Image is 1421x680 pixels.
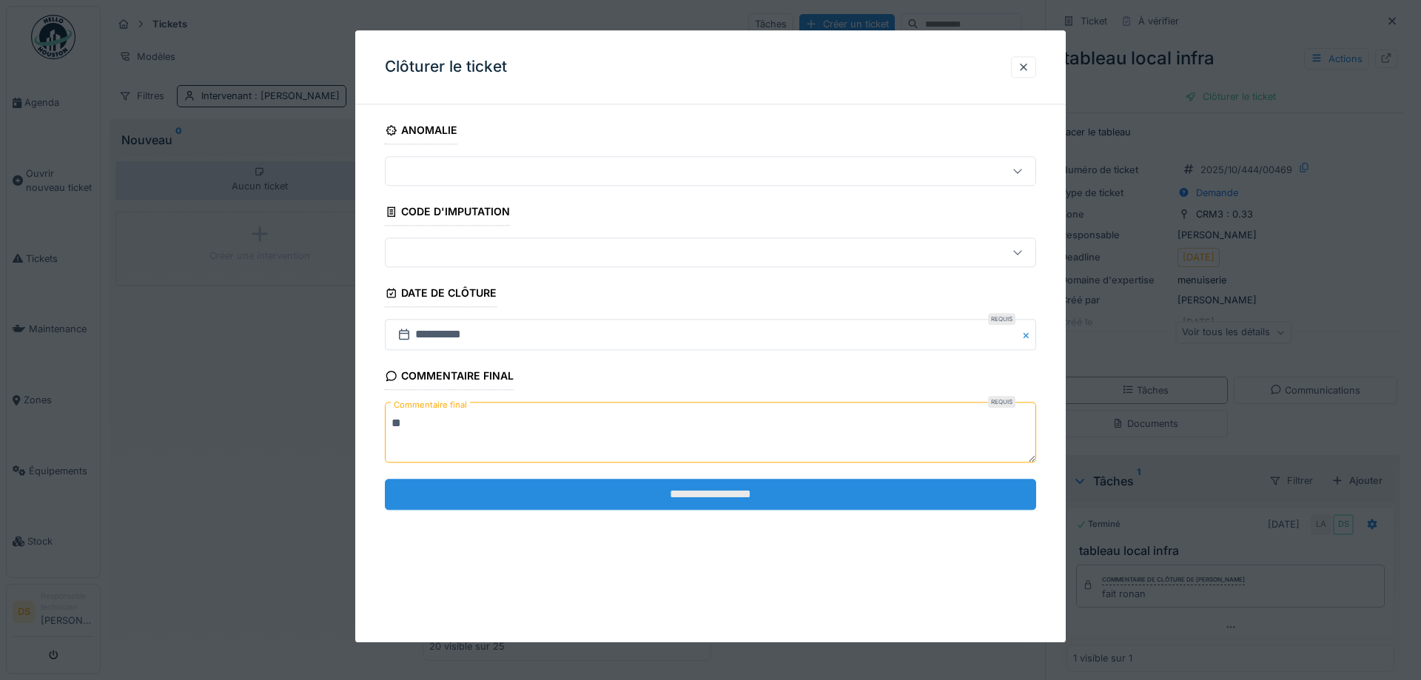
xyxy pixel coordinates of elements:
button: Close [1020,320,1036,351]
div: Code d'imputation [385,201,510,226]
div: Requis [988,397,1015,408]
div: Date de clôture [385,283,497,308]
label: Commentaire final [391,397,470,415]
div: Commentaire final [385,366,514,391]
div: Requis [988,314,1015,326]
div: Anomalie [385,119,457,144]
h3: Clôturer le ticket [385,58,507,76]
